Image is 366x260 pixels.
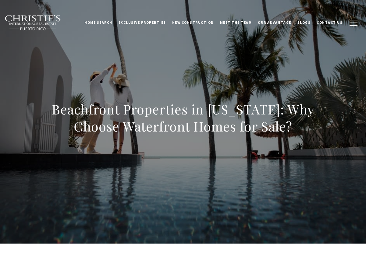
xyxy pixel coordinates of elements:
[217,15,255,30] a: Meet the Team
[5,15,61,31] img: Christie's International Real Estate black text logo
[317,20,343,25] span: Contact Us
[169,15,217,30] a: New Construction
[119,20,166,25] span: Exclusive Properties
[297,20,311,25] span: Blogs
[294,15,314,30] a: Blogs
[115,15,169,30] a: Exclusive Properties
[81,15,115,30] a: Home Search
[49,101,318,135] h1: Beachfront Properties in [US_STATE]: Why Choose Waterfront Homes for Sale?
[255,15,294,30] a: Our Advantage
[172,20,214,25] span: New Construction
[258,20,291,25] span: Our Advantage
